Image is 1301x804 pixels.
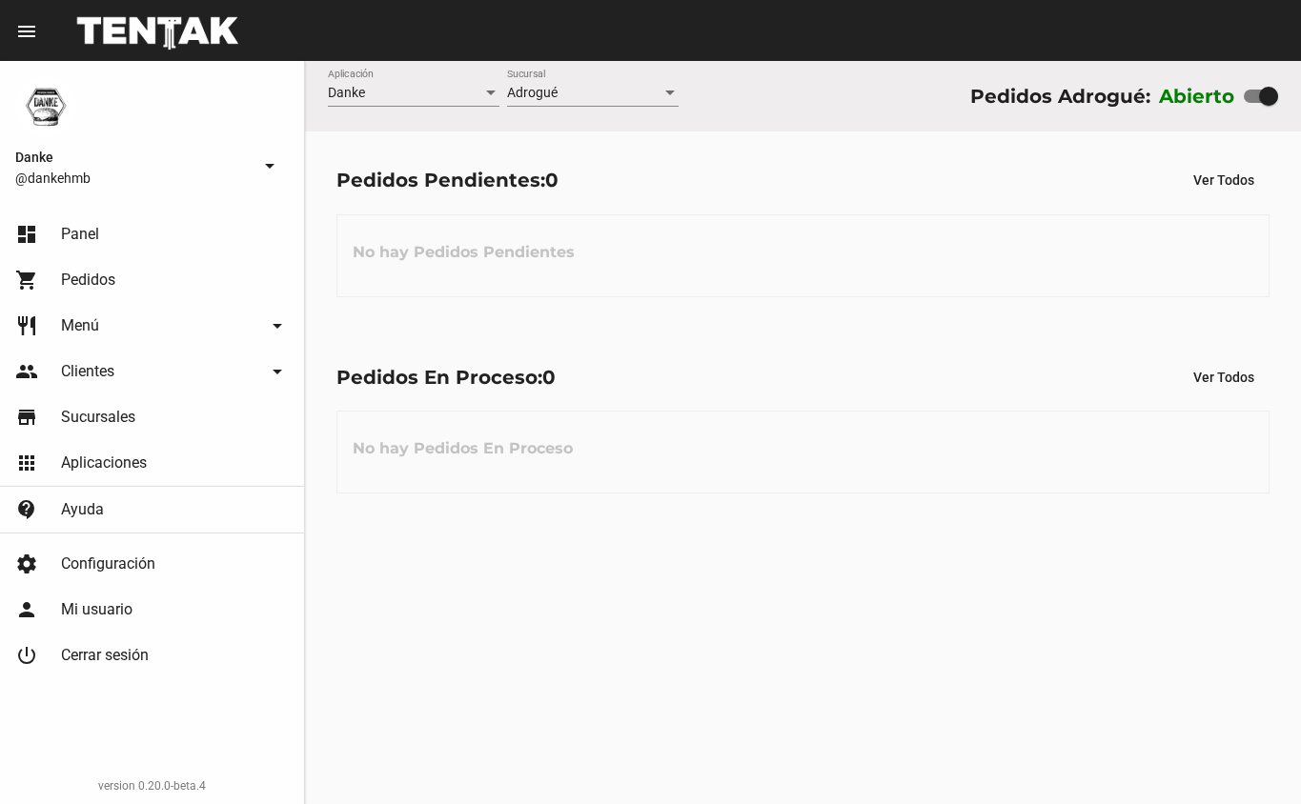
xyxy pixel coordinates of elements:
[15,146,251,169] span: Danke
[61,271,115,290] span: Pedidos
[15,360,38,383] mat-icon: people
[61,225,99,244] span: Panel
[61,408,135,427] span: Sucursales
[15,598,38,621] mat-icon: person
[15,223,38,246] mat-icon: dashboard
[15,553,38,575] mat-icon: settings
[258,154,281,177] mat-icon: arrow_drop_down
[1193,370,1254,385] span: Ver Todos
[61,554,155,573] span: Configuración
[507,85,558,100] span: Adrogué
[61,362,114,381] span: Clientes
[61,600,132,619] span: Mi usuario
[337,420,588,477] h3: No hay Pedidos En Proceso
[970,81,1150,111] div: Pedidos Adrogué:
[1159,81,1235,111] label: Abierto
[61,316,99,335] span: Menú
[1221,728,1282,785] iframe: chat widget
[15,498,38,521] mat-icon: contact_support
[337,224,590,281] h3: No hay Pedidos Pendientes
[1178,360,1270,394] button: Ver Todos
[328,85,365,100] span: Danke
[15,76,76,137] img: 1d4517d0-56da-456b-81f5-6111ccf01445.png
[1178,163,1270,197] button: Ver Todos
[545,169,559,191] span: 0
[15,776,289,795] div: version 0.20.0-beta.4
[15,644,38,667] mat-icon: power_settings_new
[15,269,38,291] mat-icon: shopping_cart
[15,406,38,429] mat-icon: store
[542,366,556,389] span: 0
[266,314,289,337] mat-icon: arrow_drop_down
[61,646,149,665] span: Cerrar sesión
[1193,172,1254,188] span: Ver Todos
[336,362,556,392] div: Pedidos En Proceso:
[266,360,289,383] mat-icon: arrow_drop_down
[61,453,147,472] span: Aplicaciones
[15,20,38,43] mat-icon: menu
[15,452,38,474] mat-icon: apps
[15,169,251,188] span: @dankehmb
[61,500,104,519] span: Ayuda
[336,165,559,195] div: Pedidos Pendientes:
[15,314,38,337] mat-icon: restaurant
